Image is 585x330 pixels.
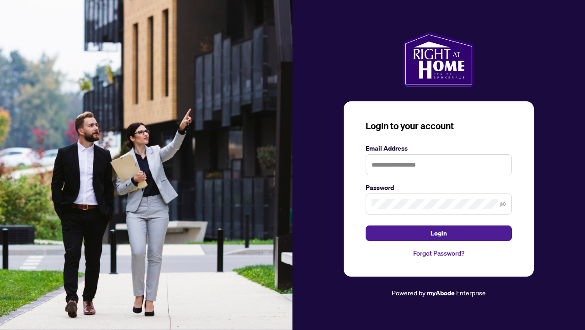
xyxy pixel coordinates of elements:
[456,288,486,297] span: Enterprise
[431,226,447,241] span: Login
[366,183,512,193] label: Password
[427,288,455,298] a: myAbode
[403,32,474,87] img: ma-logo
[366,225,512,241] button: Login
[366,248,512,258] a: Forgot Password?
[366,120,512,132] h3: Login to your account
[500,201,506,207] span: eye-invisible
[366,143,512,153] label: Email Address
[392,288,425,297] span: Powered by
